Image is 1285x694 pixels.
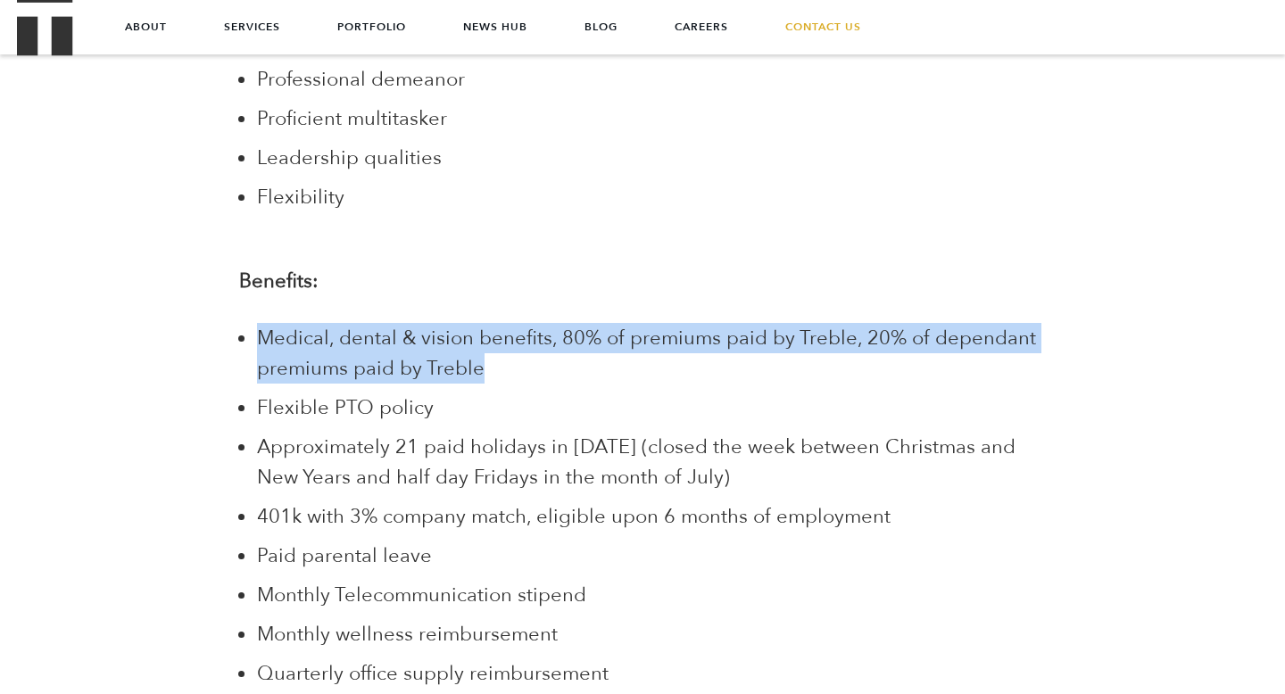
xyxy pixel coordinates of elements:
[257,582,586,608] span: Monthly Telecommunication stipend
[257,621,558,648] span: Monthly wellness reimbursement
[257,145,442,171] span: Leadership qualities
[257,542,432,569] span: Paid parental leave
[257,660,609,687] span: Quarterly office supply reimbursement
[257,66,465,93] span: Professional demeanor
[239,268,319,294] strong: Benefits:
[257,394,434,421] span: Flexible PTO policy
[257,434,1016,491] span: Approximately 21 paid holidays in [DATE] (closed the week between Christmas and New Years and hal...
[257,184,344,211] span: Flexibility
[257,105,447,132] span: Proficient multitasker
[257,503,891,530] span: 401k with 3% company match, eligible upon 6 months of employment
[257,325,1036,382] span: Medical, dental & vision benefits, 80% of premiums paid by Treble, 20% of dependant premiums paid...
